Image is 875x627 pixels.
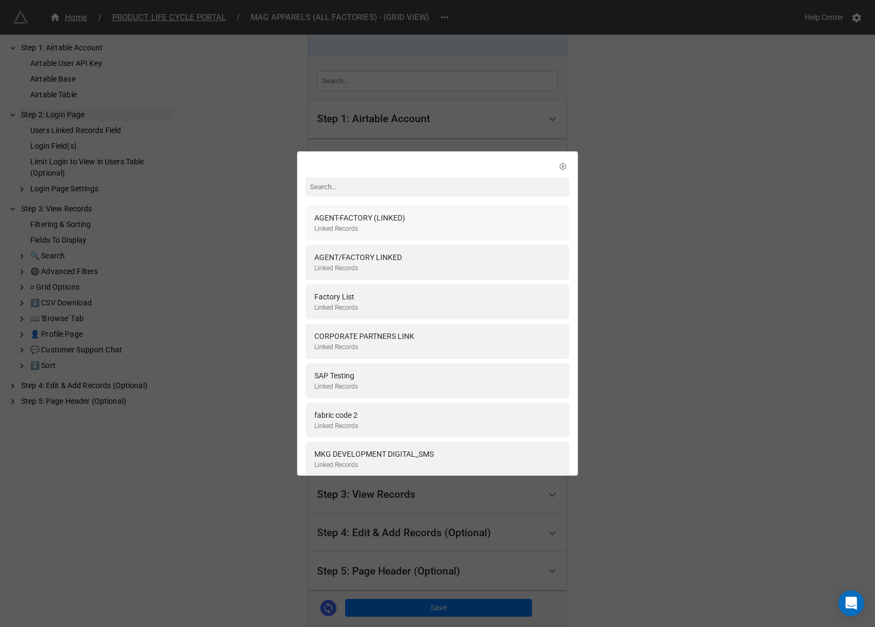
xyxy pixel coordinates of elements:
[314,382,358,392] div: Linked Records
[306,177,569,197] input: Search...
[314,251,402,263] div: AGENT/FACTORY LINKED
[314,224,405,234] div: Linked Records
[314,291,358,303] div: Factory List
[314,448,434,460] div: MKG DEVELOPMENT DIGITAL_SMS
[314,460,434,470] div: Linked Records
[314,330,414,342] div: CORPORATE PARTNERS LINK
[314,370,358,382] div: SAP Testing
[838,590,864,616] div: Open Intercom Messenger
[314,263,402,274] div: Linked Records
[314,421,358,431] div: Linked Records
[314,212,405,224] div: AGENT-FACTORY (LINKED)
[314,342,414,352] div: Linked Records
[314,409,358,421] div: fabric code 2
[314,303,358,313] div: Linked Records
